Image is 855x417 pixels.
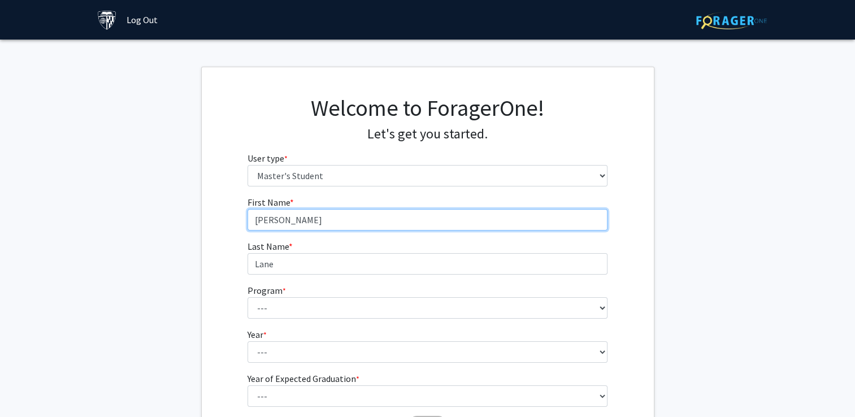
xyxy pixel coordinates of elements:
[696,12,767,29] img: ForagerOne Logo
[248,126,607,142] h4: Let's get you started.
[248,151,288,165] label: User type
[248,241,289,252] span: Last Name
[97,10,117,30] img: Johns Hopkins University Logo
[248,328,267,341] label: Year
[248,284,286,297] label: Program
[248,197,290,208] span: First Name
[248,372,359,385] label: Year of Expected Graduation
[248,94,607,121] h1: Welcome to ForagerOne!
[8,366,48,409] iframe: Chat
